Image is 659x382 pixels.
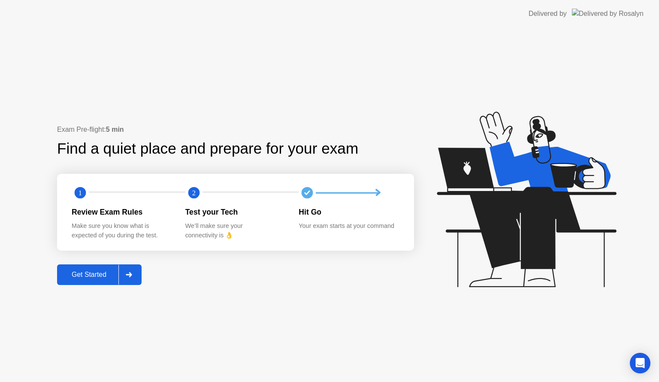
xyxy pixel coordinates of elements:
[299,206,399,218] div: Hit Go
[72,206,172,218] div: Review Exam Rules
[299,221,399,231] div: Your exam starts at your command
[192,189,196,197] text: 2
[106,126,124,133] b: 5 min
[79,189,82,197] text: 1
[185,206,285,218] div: Test your Tech
[72,221,172,240] div: Make sure you know what is expected of you during the test.
[185,221,285,240] div: We’ll make sure your connectivity is 👌
[572,9,644,18] img: Delivered by Rosalyn
[57,264,142,285] button: Get Started
[630,353,650,373] div: Open Intercom Messenger
[60,271,118,279] div: Get Started
[529,9,567,19] div: Delivered by
[57,124,414,135] div: Exam Pre-flight:
[57,137,360,160] div: Find a quiet place and prepare for your exam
